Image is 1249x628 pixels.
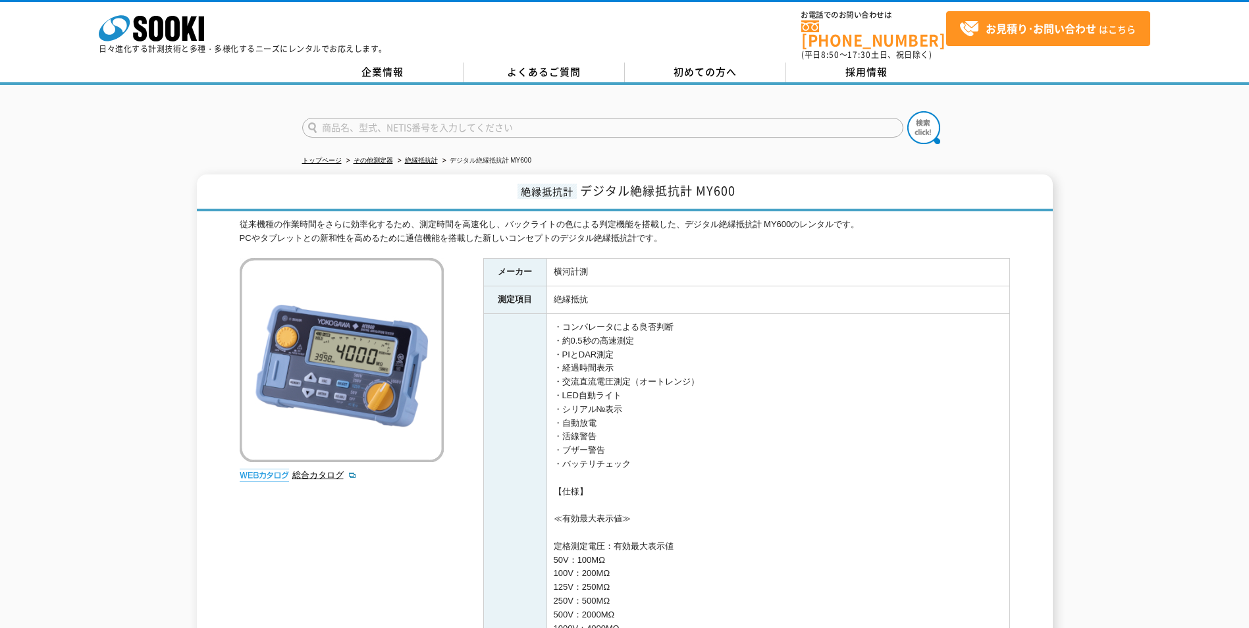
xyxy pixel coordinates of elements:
img: btn_search.png [907,111,940,144]
a: 初めての方へ [625,63,786,82]
div: 従来機種の作業時間をさらに効率化するため、測定時間を高速化し、バックライトの色による判定機能を搭載した、デジタル絶縁抵抗計 MY600のレンタルです。 PCやタブレットとの新和性を高めるために通... [240,218,1010,246]
span: はこちら [959,19,1136,39]
a: 絶縁抵抗計 [405,157,438,164]
td: 絶縁抵抗 [546,286,1009,314]
span: 絶縁抵抗計 [518,184,577,199]
input: 商品名、型式、NETIS番号を入力してください [302,118,903,138]
a: その他測定器 [354,157,393,164]
span: 17:30 [847,49,871,61]
p: 日々進化する計測技術と多種・多様化するニーズにレンタルでお応えします。 [99,45,387,53]
img: デジタル絶縁抵抗計 MY600 [240,258,444,462]
a: 総合カタログ [292,470,357,480]
a: 企業情報 [302,63,464,82]
strong: お見積り･お問い合わせ [986,20,1096,36]
a: [PHONE_NUMBER] [801,20,946,47]
a: よくあるご質問 [464,63,625,82]
span: 8:50 [821,49,839,61]
th: 測定項目 [483,286,546,314]
img: webカタログ [240,469,289,482]
td: 横河計測 [546,259,1009,286]
span: お電話でのお問い合わせは [801,11,946,19]
span: (平日 ～ 土日、祝日除く) [801,49,932,61]
span: デジタル絶縁抵抗計 MY600 [580,182,735,199]
span: 初めての方へ [674,65,737,79]
a: お見積り･お問い合わせはこちら [946,11,1150,46]
a: トップページ [302,157,342,164]
th: メーカー [483,259,546,286]
li: デジタル絶縁抵抗計 MY600 [440,154,531,168]
a: 採用情報 [786,63,947,82]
